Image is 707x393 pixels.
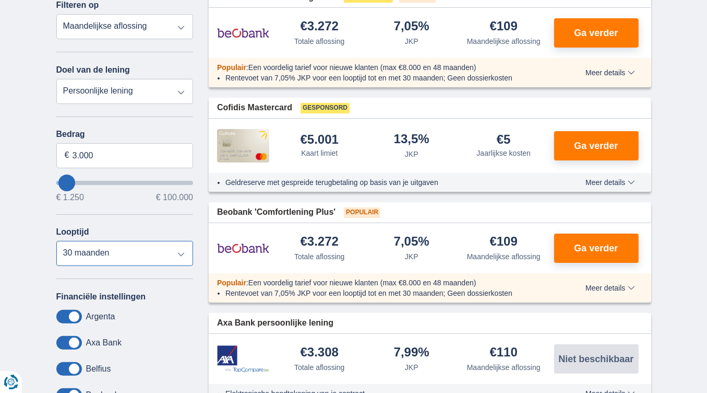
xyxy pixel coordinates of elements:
[294,251,345,262] div: Totale aflossing
[86,364,111,374] label: Belfius
[217,102,292,114] span: Cofidis Mastercard
[558,354,633,364] span: Niet beschikbaar
[209,278,556,288] div: :
[65,149,69,161] span: €
[56,193,84,202] span: € 1.250
[578,284,642,292] button: Meer details
[405,149,418,159] div: JKP
[554,18,639,48] button: Ga verder
[56,1,99,10] label: Filteren op
[585,284,634,292] span: Meer details
[574,28,618,38] span: Ga verder
[554,234,639,263] button: Ga verder
[301,235,339,249] div: €3.272
[156,193,193,202] span: € 100.000
[225,177,547,188] li: Geldreserve met gespreide terugbetaling op basis van je uitgaven
[405,36,418,47] div: JKP
[467,251,541,262] div: Maandelijkse aflossing
[248,279,476,287] span: Een voordelig tarief voor nieuwe klanten (max €8.000 en 48 maanden)
[574,244,618,253] span: Ga verder
[554,344,639,374] button: Niet beschikbaar
[301,148,338,158] div: Kaart limiet
[301,103,350,113] span: Gesponsord
[56,227,89,237] label: Looptijd
[56,181,194,185] input: wantToBorrow
[394,346,429,360] div: 7,99%
[217,20,269,46] img: product.pl.alt Beobank
[405,251,418,262] div: JKP
[86,338,122,348] label: Axa Bank
[394,235,429,249] div: 7,05%
[225,288,547,298] li: Rentevoet van 7,05% JKP voor een looptijd tot en met 30 maanden; Geen dossierkosten
[217,317,333,329] span: Axa Bank persoonlijke lening
[344,207,380,218] span: Populair
[217,63,246,72] span: Populair
[394,133,429,147] div: 13,5%
[490,235,518,249] div: €109
[86,312,115,321] label: Argenta
[301,133,339,146] div: €5.001
[217,279,246,287] span: Populair
[490,346,518,360] div: €110
[56,130,194,139] label: Bedrag
[209,62,556,73] div: :
[578,68,642,77] button: Meer details
[574,141,618,151] span: Ga verder
[56,65,130,75] label: Doel van de lening
[585,69,634,76] span: Meer details
[294,362,345,373] div: Totale aflossing
[405,362,418,373] div: JKP
[217,235,269,261] img: product.pl.alt Beobank
[301,346,339,360] div: €3.308
[490,20,518,34] div: €109
[56,292,146,302] label: Financiële instellingen
[497,133,511,146] div: €5
[394,20,429,34] div: 7,05%
[225,73,547,83] li: Rentevoet van 7,05% JKP voor een looptijd tot en met 30 maanden; Geen dossierkosten
[585,179,634,186] span: Meer details
[554,131,639,160] button: Ga verder
[248,63,476,72] span: Een voordelig tarief voor nieuwe klanten (max €8.000 en 48 maanden)
[294,36,345,47] div: Totale aflossing
[477,148,531,158] div: Jaarlijkse kosten
[301,20,339,34] div: €3.272
[217,129,269,163] img: product.pl.alt Cofidis CC
[578,178,642,187] button: Meer details
[217,206,335,218] span: Beobank 'Comfortlening Plus'
[467,362,541,373] div: Maandelijkse aflossing
[467,36,541,47] div: Maandelijkse aflossing
[217,345,269,373] img: product.pl.alt Axa Bank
